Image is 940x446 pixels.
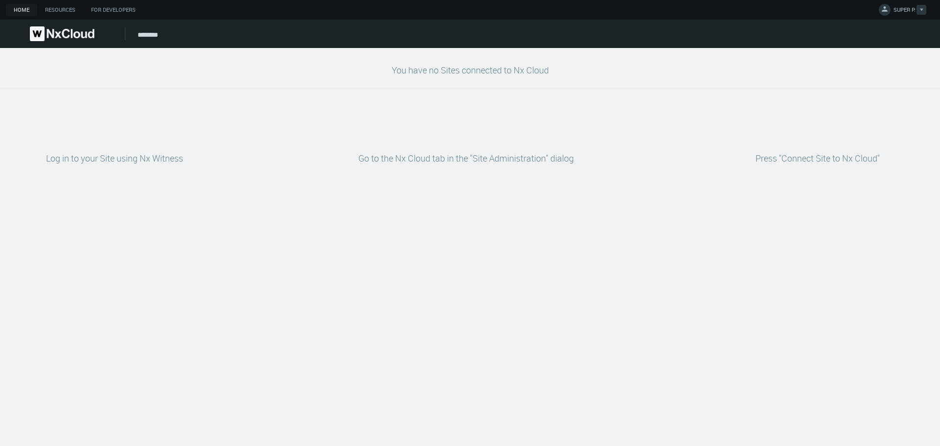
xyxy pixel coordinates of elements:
span: You have no Sites connected to Nx Cloud [392,64,549,76]
span: Go to the Nx Cloud tab in the "Site Administration" dialog [358,152,574,164]
a: Home [6,4,37,16]
a: For Developers [83,4,143,16]
span: Press "Connect Site to Nx Cloud" [755,152,880,164]
span: SUPER P. [893,6,916,17]
a: Resources [37,4,83,16]
span: Log in to your Site using Nx Witness [46,152,183,164]
img: Nx Cloud logo [30,26,94,41]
